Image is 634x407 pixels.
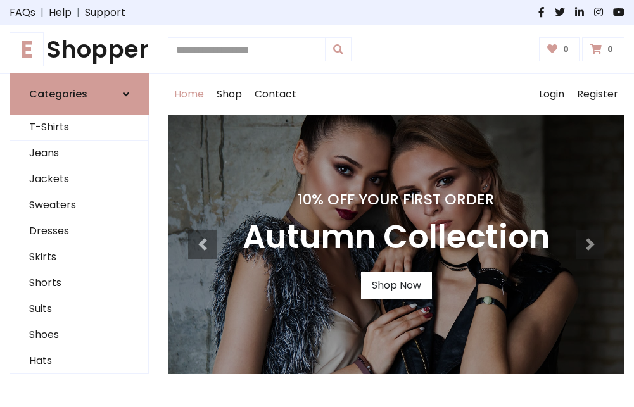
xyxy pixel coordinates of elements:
[10,218,148,244] a: Dresses
[10,296,148,322] a: Suits
[29,88,87,100] h6: Categories
[10,348,148,374] a: Hats
[243,218,550,257] h3: Autumn Collection
[85,5,125,20] a: Support
[582,37,624,61] a: 0
[10,35,149,63] a: EShopper
[361,272,432,299] a: Shop Now
[248,74,303,115] a: Contact
[49,5,72,20] a: Help
[243,191,550,208] h4: 10% Off Your First Order
[10,32,44,66] span: E
[10,270,148,296] a: Shorts
[604,44,616,55] span: 0
[571,74,624,115] a: Register
[35,5,49,20] span: |
[10,192,148,218] a: Sweaters
[10,5,35,20] a: FAQs
[10,115,148,141] a: T-Shirts
[533,74,571,115] a: Login
[10,35,149,63] h1: Shopper
[168,74,210,115] a: Home
[539,37,580,61] a: 0
[10,73,149,115] a: Categories
[210,74,248,115] a: Shop
[10,322,148,348] a: Shoes
[10,141,148,166] a: Jeans
[72,5,85,20] span: |
[10,244,148,270] a: Skirts
[10,166,148,192] a: Jackets
[560,44,572,55] span: 0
